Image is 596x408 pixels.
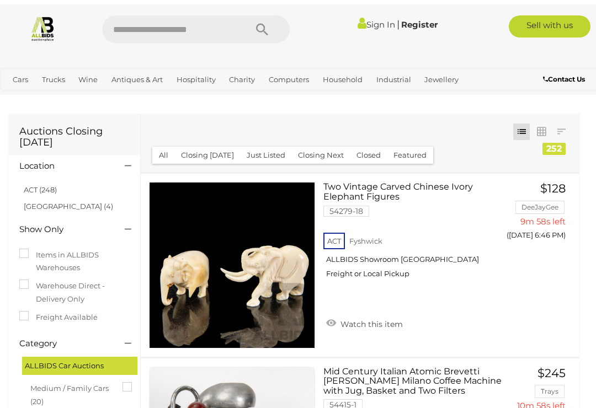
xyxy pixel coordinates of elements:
div: 252 [542,138,566,151]
a: Antiques & Art [107,66,167,84]
a: Watch this item [323,310,406,327]
a: Wine [74,66,102,84]
h4: Show Only [19,221,108,230]
span: Medium / Family Cars (20) [30,375,113,404]
h4: Location [19,157,108,167]
a: Sports [43,84,74,103]
button: All [152,142,175,159]
a: Sell with us [509,11,591,33]
a: Contact Us [543,69,588,81]
a: Household [318,66,367,84]
span: | [397,14,400,26]
a: $128 DeeJayGee 9m 58s left ([DATE] 6:46 PM) [515,178,568,241]
a: [GEOGRAPHIC_DATA] (4) [24,197,113,206]
div: ALLBIDS Car Auctions [22,352,137,371]
label: Warehouse Direct - Delivery Only [19,275,129,301]
a: Office [8,84,38,103]
button: Closing Next [291,142,350,159]
h4: Category [19,335,108,344]
img: Allbids.com.au [30,11,56,37]
a: Hospitality [172,66,220,84]
a: Computers [264,66,313,84]
label: Freight Available [19,307,98,319]
a: Two Vintage Carved Chinese Ivory Elephant Figures 54279-18 ACT Fyshwick ALLBIDS Showroom [GEOGRAP... [332,178,498,282]
button: Featured [387,142,433,159]
a: ACT (248) [24,181,57,190]
label: Items in ALLBIDS Warehouses [19,244,129,270]
a: Charity [225,66,259,84]
a: Register [401,15,438,25]
a: Industrial [372,66,416,84]
a: Trucks [38,66,70,84]
span: $128 [540,177,566,191]
a: [GEOGRAPHIC_DATA] [79,84,166,103]
a: Cars [8,66,33,84]
button: Search [235,11,290,39]
span: $245 [538,362,566,375]
h1: Auctions Closing [DATE] [19,122,129,144]
span: Watch this item [338,315,403,325]
a: Sign In [358,15,395,25]
button: Closed [350,142,387,159]
a: Jewellery [420,66,463,84]
b: Contact Us [543,71,585,79]
button: Just Listed [240,142,292,159]
button: Closing [DATE] [174,142,241,159]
